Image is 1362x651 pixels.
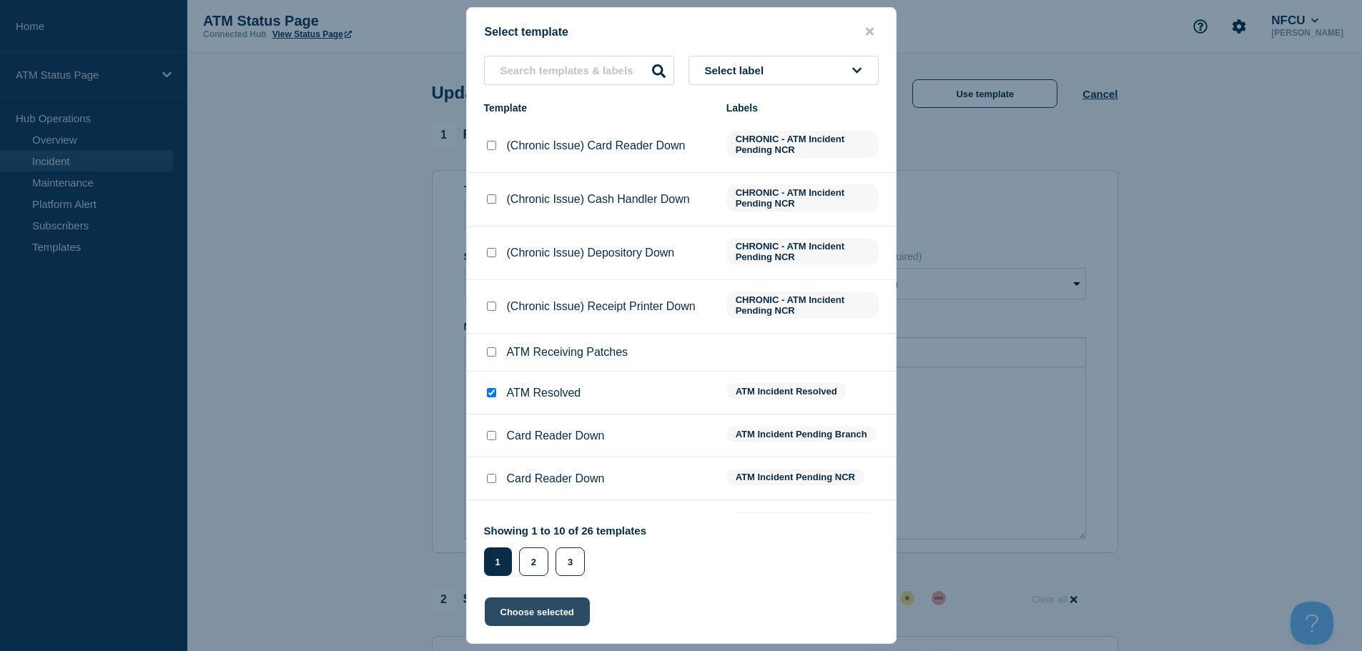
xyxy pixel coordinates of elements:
[507,472,605,485] p: Card Reader Down
[484,547,512,576] button: 1
[726,512,877,528] span: ATM Incident Pending Branch
[507,247,675,259] p: (Chronic Issue) Depository Down
[726,184,879,212] span: CHRONIC - ATM Incident Pending NCR
[507,387,581,399] p: ATM Resolved
[556,547,585,576] button: 3
[519,547,548,576] button: 2
[487,431,496,440] input: Card Reader Down checkbox
[507,346,628,359] p: ATM Receiving Patches
[484,102,712,114] div: Template
[507,139,686,152] p: (Chronic Issue) Card Reader Down
[487,347,496,357] input: ATM Receiving Patches checkbox
[726,426,877,442] span: ATM Incident Pending Branch
[726,238,879,265] span: CHRONIC - ATM Incident Pending NCR
[487,248,496,257] input: (Chronic Issue) Depository Down checkbox
[487,194,496,204] input: (Chronic Issue) Cash Handler Down checkbox
[726,292,879,319] span: CHRONIC - ATM Incident Pending NCR
[487,302,496,311] input: (Chronic Issue) Receipt Printer Down checkbox
[507,429,605,442] p: Card Reader Down
[484,56,674,85] input: Search templates & labels
[705,64,770,76] span: Select label
[726,469,864,485] span: ATM Incident Pending NCR
[862,25,878,39] button: close button
[726,102,879,114] div: Labels
[689,56,879,85] button: Select label
[507,300,696,313] p: (Chronic Issue) Receipt Printer Down
[467,25,896,39] div: Select template
[484,525,647,537] p: Showing 1 to 10 of 26 templates
[487,141,496,150] input: (Chronic Issue) Card Reader Down checkbox
[487,388,496,397] input: ATM Resolved checkbox
[485,597,590,626] button: Choose selected
[726,131,879,158] span: CHRONIC - ATM Incident Pending NCR
[487,474,496,483] input: Card Reader Down checkbox
[726,383,847,399] span: ATM Incident Resolved
[507,193,690,206] p: (Chronic Issue) Cash Handler Down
